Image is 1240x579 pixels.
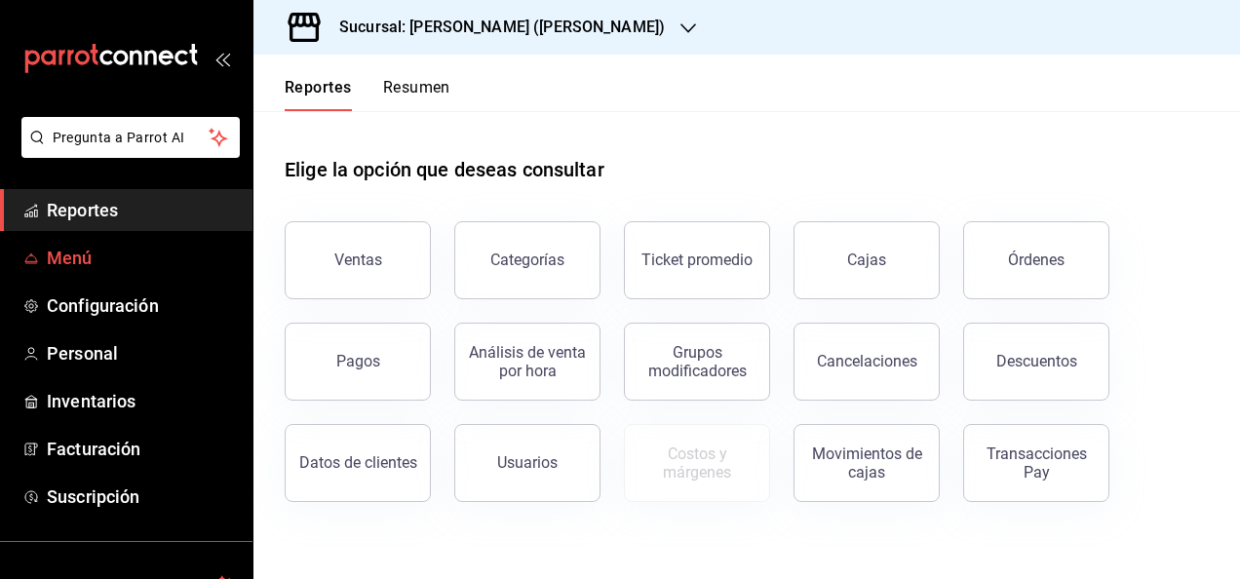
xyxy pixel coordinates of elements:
[47,340,237,367] span: Personal
[47,245,237,271] span: Menú
[285,78,352,111] button: Reportes
[794,424,940,502] button: Movimientos de cajas
[14,141,240,162] a: Pregunta a Parrot AI
[467,343,588,380] div: Análisis de venta por hora
[324,16,665,39] h3: Sucursal: [PERSON_NAME] ([PERSON_NAME])
[47,292,237,319] span: Configuración
[285,424,431,502] button: Datos de clientes
[454,424,601,502] button: Usuarios
[285,221,431,299] button: Ventas
[806,444,927,482] div: Movimientos de cajas
[47,388,237,414] span: Inventarios
[285,323,431,401] button: Pagos
[794,221,940,299] a: Cajas
[21,117,240,158] button: Pregunta a Parrot AI
[641,251,753,269] div: Ticket promedio
[285,155,604,184] h1: Elige la opción que deseas consultar
[963,424,1109,502] button: Transacciones Pay
[214,51,230,66] button: open_drawer_menu
[637,343,757,380] div: Grupos modificadores
[847,249,887,272] div: Cajas
[383,78,450,111] button: Resumen
[637,444,757,482] div: Costos y márgenes
[624,424,770,502] button: Contrata inventarios para ver este reporte
[334,251,382,269] div: Ventas
[963,323,1109,401] button: Descuentos
[47,436,237,462] span: Facturación
[53,128,210,148] span: Pregunta a Parrot AI
[47,197,237,223] span: Reportes
[794,323,940,401] button: Cancelaciones
[624,221,770,299] button: Ticket promedio
[490,251,564,269] div: Categorías
[497,453,558,472] div: Usuarios
[47,483,237,510] span: Suscripción
[454,323,601,401] button: Análisis de venta por hora
[976,444,1097,482] div: Transacciones Pay
[624,323,770,401] button: Grupos modificadores
[285,78,450,111] div: navigation tabs
[817,352,917,370] div: Cancelaciones
[1008,251,1065,269] div: Órdenes
[299,453,417,472] div: Datos de clientes
[996,352,1077,370] div: Descuentos
[963,221,1109,299] button: Órdenes
[336,352,380,370] div: Pagos
[454,221,601,299] button: Categorías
